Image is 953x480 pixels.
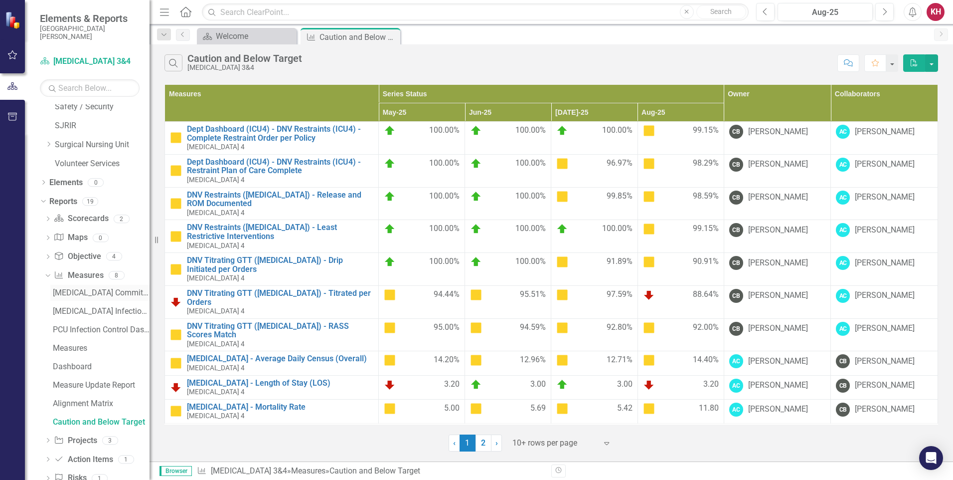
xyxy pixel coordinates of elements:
[384,403,396,415] img: Caution
[729,256,743,270] div: CB
[187,158,373,175] a: Dept Dashboard (ICU4) - DNV Restraints (ICU4) - Restraint Plan of Care Complete
[50,377,150,393] a: Measure Update Report
[429,256,460,268] span: 100.00%
[50,359,150,375] a: Dashboard
[729,322,743,336] div: CB
[836,403,850,417] div: CB
[106,252,122,261] div: 4
[607,322,633,334] span: 92.80%
[384,379,396,391] img: Below Plan
[729,289,743,303] div: CB
[197,466,544,477] div: » »
[211,466,287,476] a: [MEDICAL_DATA] 3&4
[778,3,873,21] button: Aug-25
[53,307,150,316] div: [MEDICAL_DATA] Infection Control Dashboard
[643,379,655,391] img: Below Plan
[50,340,150,356] a: Measures
[187,191,373,208] a: DNV Restraints ([MEDICAL_DATA]) - Release and ROM Documented
[855,257,915,269] div: [PERSON_NAME]
[460,435,476,452] span: 1
[836,158,850,172] div: AC
[729,379,743,393] div: AC
[53,362,150,371] div: Dashboard
[187,388,245,396] span: [MEDICAL_DATA] 4
[696,5,746,19] button: Search
[855,126,915,138] div: [PERSON_NAME]
[693,256,719,268] span: 90.91%
[556,403,568,415] img: Caution
[495,438,498,448] span: ›
[429,125,460,137] span: 100.00%
[50,396,150,412] a: Alignment Matrix
[187,125,373,142] a: Dept Dashboard (ICU4) - DNV Restraints (ICU4) - Complete Restraint Order per Policy
[170,231,182,242] img: Caution
[53,381,150,390] div: Measure Update Report
[444,403,460,415] span: 5.00
[82,197,98,206] div: 19
[693,158,719,170] span: 98.29%
[693,223,719,235] span: 99.15%
[855,159,915,170] div: [PERSON_NAME]
[470,158,482,170] img: On Target
[170,296,182,308] img: Below Plan
[729,125,743,139] div: CB
[88,178,104,187] div: 0
[434,289,460,301] span: 94.44%
[54,435,97,447] a: Projects
[54,270,103,281] a: Measures
[927,3,945,21] button: KH
[556,289,568,301] img: Caution
[748,159,808,170] div: [PERSON_NAME]
[470,379,482,391] img: On Target
[54,232,87,243] a: Maps
[118,455,134,464] div: 1
[453,438,456,448] span: ‹
[643,354,655,366] img: Caution
[836,223,850,237] div: AC
[187,322,373,339] a: DNV Titrating GTT ([MEDICAL_DATA]) - RASS Scores Match
[470,289,482,301] img: Caution
[50,303,150,319] a: [MEDICAL_DATA] Infection Control Dashboard
[53,344,150,353] div: Measures
[556,223,568,235] img: On Target
[520,289,546,301] span: 95.51%
[53,325,150,334] div: PCU Infection Control Dashboard
[855,380,915,391] div: [PERSON_NAME]
[855,404,915,415] div: [PERSON_NAME]
[470,322,482,334] img: Caution
[470,191,482,203] img: On Target
[693,354,719,366] span: 14.40%
[729,223,743,237] div: CB
[836,125,850,139] div: AC
[556,354,568,366] img: Caution
[748,380,808,391] div: [PERSON_NAME]
[102,436,118,445] div: 3
[170,263,182,275] img: Caution
[470,223,482,235] img: On Target
[187,354,373,363] a: [MEDICAL_DATA] - Average Daily Census (Overall)
[434,322,460,334] span: 95.00%
[748,290,808,301] div: [PERSON_NAME]
[187,412,245,420] span: [MEDICAL_DATA] 4
[748,257,808,269] div: [PERSON_NAME]
[699,403,719,415] span: 11.80
[40,12,140,24] span: Elements & Reports
[515,158,546,170] span: 100.00%
[50,414,150,430] a: Caution and Below Target
[470,256,482,268] img: On Target
[170,405,182,417] img: Caution
[520,322,546,334] span: 94.59%
[187,53,302,64] div: Caution and Below Target
[187,143,245,151] span: [MEDICAL_DATA] 4
[291,466,325,476] a: Measures
[643,289,655,301] img: Below Plan
[187,256,373,273] a: DNV Titrating GTT ([MEDICAL_DATA]) - Drip Initiated per Orders
[556,322,568,334] img: Caution
[836,354,850,368] div: CB
[693,125,719,137] span: 99.15%
[643,158,655,170] img: Caution
[4,11,22,29] img: ClearPoint Strategy
[54,454,113,466] a: Action Items
[187,403,373,412] a: [MEDICAL_DATA] - Mortality Rate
